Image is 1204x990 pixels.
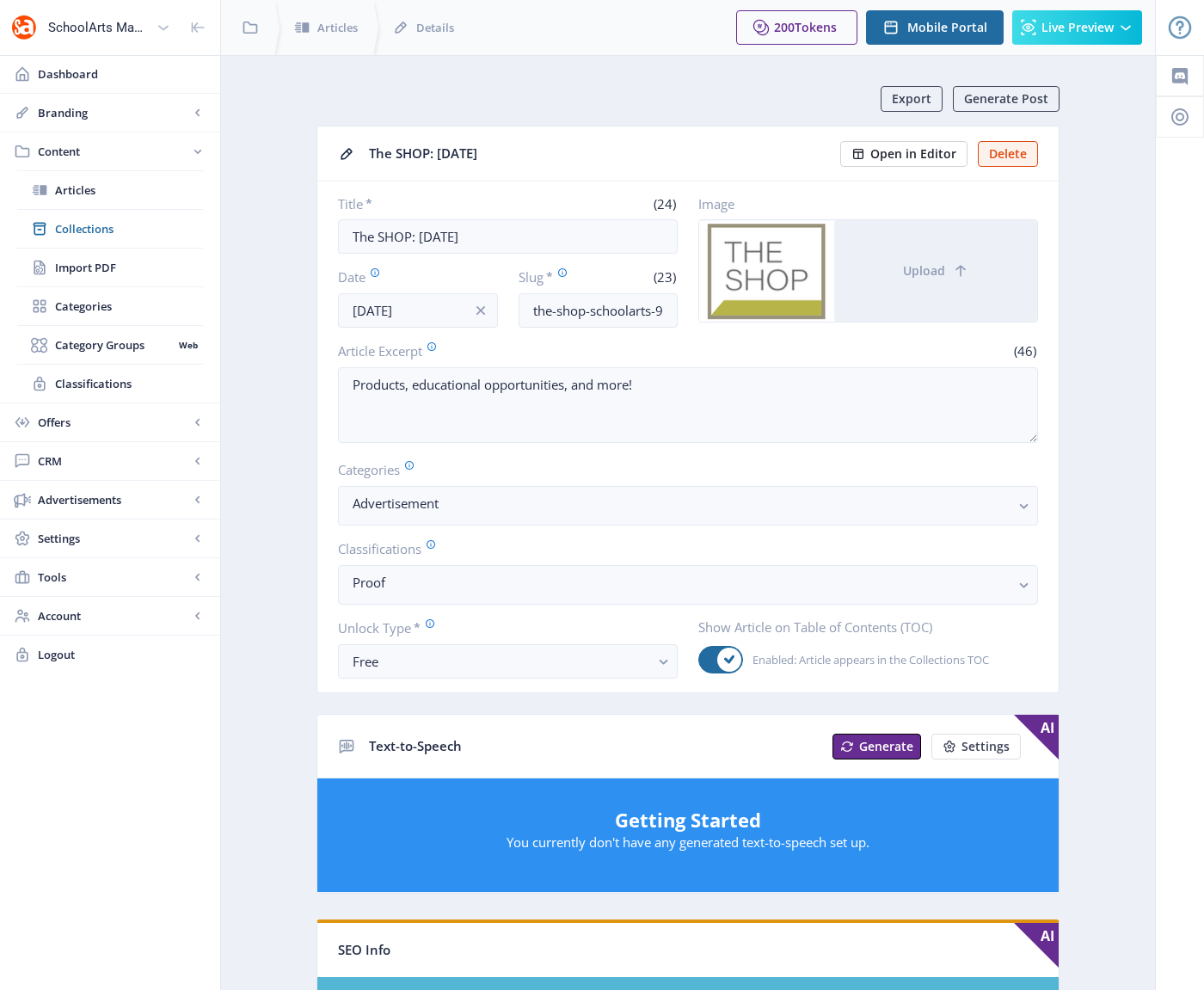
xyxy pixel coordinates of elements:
span: Category Groups [55,336,173,354]
span: Live Preview [1041,21,1114,34]
a: New page [822,734,921,759]
span: Content [38,143,189,160]
span: Articles [317,19,358,36]
span: AI [1014,715,1059,759]
div: The SHOP: [DATE] [369,140,830,167]
span: Upload [903,264,945,278]
button: 200Tokens [736,10,857,45]
label: Categories [338,460,1024,479]
nb-select-label: Proof [353,572,1010,593]
button: Open in Editor [840,141,967,167]
span: Settings [961,740,1010,753]
button: Export [881,86,943,112]
h5: Getting Started [335,806,1041,833]
span: Text-to-Speech [369,737,462,754]
p: You currently don't have any generated text-to-speech set up. [335,833,1041,851]
span: Articles [55,181,203,199]
span: Account [38,607,189,624]
a: Import PDF [17,249,203,286]
button: Upload [834,220,1037,322]
button: Generate [832,734,921,759]
input: Publishing Date [338,293,498,328]
button: Proof [338,565,1038,605]
button: Mobile Portal [866,10,1004,45]
span: Details [416,19,454,36]
button: Delete [978,141,1038,167]
input: Type Article Title ... [338,219,678,254]
span: Dashboard [38,65,206,83]
label: Date [338,267,484,286]
span: Export [892,92,931,106]
div: SchoolArts Magazine [48,9,150,46]
span: Open in Editor [870,147,956,161]
span: (24) [651,195,678,212]
a: Collections [17,210,203,248]
label: Title [338,195,501,212]
a: New page [921,734,1021,759]
label: Slug [519,267,592,286]
input: this-is-how-a-slug-looks-like [519,293,679,328]
button: Live Preview [1012,10,1142,45]
span: (46) [1011,342,1038,360]
img: properties.app_icon.png [10,14,38,41]
nb-icon: info [472,302,489,319]
span: (23) [651,268,678,286]
button: info [464,293,498,328]
span: Mobile Portal [907,21,987,34]
span: Tools [38,569,189,586]
span: Categories [55,298,203,315]
span: Generate [859,740,913,753]
a: Articles [17,171,203,209]
span: CRM [38,452,189,470]
span: Advertisements [38,491,189,508]
button: Settings [931,734,1021,759]
nb-select-label: Advertisement [353,493,1010,513]
span: Enabled: Article appears in the Collections TOC [743,649,989,670]
a: Category GroupsWeb [17,326,203,364]
span: Settings [38,530,189,547]
span: Branding [38,104,189,121]
span: Logout [38,646,206,663]
label: Show Article on Table of Contents (TOC) [698,618,1024,636]
span: Offers [38,414,189,431]
span: Generate Post [964,92,1048,106]
label: Unlock Type [338,618,664,637]
label: Classifications [338,539,1024,558]
button: Free [338,644,678,679]
label: Article Excerpt [338,341,681,360]
button: Generate Post [953,86,1060,112]
span: Tokens [795,19,837,35]
span: AI [1014,923,1059,968]
button: Advertisement [338,486,1038,526]
div: Free [353,651,649,672]
a: Categories [17,287,203,325]
a: Classifications [17,365,203,403]
span: Collections [55,220,203,237]
span: Import PDF [55,259,203,276]
app-collection-view: Text-to-Speech [316,714,1060,894]
label: Image [698,195,1024,212]
nb-badge: Web [173,336,203,354]
span: Classifications [55,375,203,392]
